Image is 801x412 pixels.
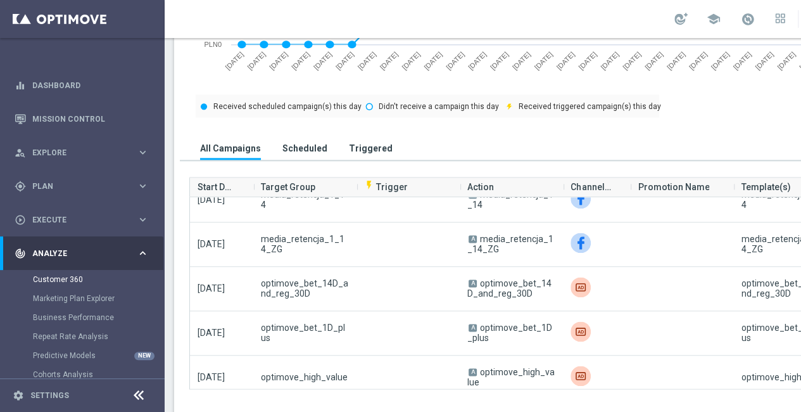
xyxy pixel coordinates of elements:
[15,248,26,259] i: track_changes
[32,183,137,190] span: Plan
[577,50,598,71] text: [DATE]
[364,180,374,190] i: flash_on
[422,50,443,71] text: [DATE]
[33,370,132,380] a: Cohorts Analysis
[15,147,26,158] i: person_search
[15,214,137,226] div: Execute
[261,278,349,299] span: optimove_bet_14D_and_reg_30D
[33,312,132,323] a: Business Performance
[379,50,400,71] text: [DATE]
[467,174,494,200] span: Action
[261,372,348,382] span: optimove_high_value
[224,50,244,71] text: [DATE]
[14,181,149,191] div: gps_fixed Plan keyboard_arrow_right
[15,147,137,158] div: Explore
[137,214,149,226] i: keyboard_arrow_right
[198,174,236,200] span: Start Date
[15,214,26,226] i: play_circle_outline
[665,50,686,71] text: [DATE]
[15,181,26,192] i: gps_fixed
[14,80,149,91] button: equalizer Dashboard
[14,148,149,158] div: person_search Explore keyboard_arrow_right
[467,323,552,343] span: optimove_bet_1D_plus
[32,250,137,257] span: Analyze
[137,180,149,192] i: keyboard_arrow_right
[571,277,591,297] img: Criteo
[519,102,661,111] text: Received triggered campaign(s) this day
[33,289,163,308] div: Marketing Plan Explorer
[467,190,553,210] span: media_retencja_1_14
[571,366,591,386] img: Criteo
[555,50,576,71] text: [DATE]
[731,50,752,71] text: [DATE]
[467,367,555,387] span: optimove_high_value
[15,181,137,192] div: Plan
[282,143,327,154] h3: Scheduled
[741,174,790,200] span: Template(s)
[13,390,24,401] i: settings
[469,235,477,243] span: A
[198,195,225,205] span: [DATE]
[137,146,149,158] i: keyboard_arrow_right
[32,149,137,157] span: Explore
[621,50,642,71] text: [DATE]
[14,114,149,124] button: Mission Control
[261,174,315,200] span: Target Group
[571,174,612,200] span: Channel(s)
[467,278,552,299] span: optimove_bet_14D_and_reg_30D
[571,321,591,342] img: Criteo
[489,50,510,71] text: [DATE]
[137,247,149,259] i: keyboard_arrow_right
[599,50,620,71] text: [DATE]
[198,239,225,249] span: [DATE]
[467,50,488,71] text: [DATE]
[32,68,149,102] a: Dashboard
[346,136,396,160] button: Triggered
[33,365,163,384] div: Cohorts Analysis
[197,136,264,160] button: All Campaigns
[32,216,137,224] span: Execute
[312,50,333,71] text: [DATE]
[33,270,163,289] div: Customer 360
[134,352,155,360] div: NEW
[754,50,774,71] text: [DATE]
[688,50,709,71] text: [DATE]
[356,50,377,71] text: [DATE]
[261,323,349,343] span: optimove_bet_1D_plus
[33,346,163,365] div: Predictive Models
[198,372,225,382] span: [DATE]
[33,274,132,285] a: Customer 360
[533,50,554,71] text: [DATE]
[33,351,132,361] a: Predictive Models
[469,324,477,332] span: A
[15,248,137,259] div: Analyze
[268,50,289,71] text: [DATE]
[707,12,721,26] span: school
[643,50,664,71] text: [DATE]
[33,308,163,327] div: Business Performance
[379,102,499,111] text: Didn't receive a campaign this day
[290,50,311,71] text: [DATE]
[469,368,477,376] span: A
[364,182,408,192] span: Trigger
[15,68,149,102] div: Dashboard
[33,332,132,342] a: Repeat Rate Analysis
[200,143,261,154] h3: All Campaigns
[261,190,349,210] span: media_retencja_1_14
[571,233,591,253] img: Facebook Custom Audience
[445,50,465,71] text: [DATE]
[14,248,149,259] button: track_changes Analyze keyboard_arrow_right
[14,215,149,225] div: play_circle_outline Execute keyboard_arrow_right
[349,143,393,154] h3: Triggered
[571,188,591,209] img: Facebook Custom Audience
[400,50,421,71] text: [DATE]
[30,392,69,399] a: Settings
[246,50,267,71] text: [DATE]
[32,102,149,136] a: Mission Control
